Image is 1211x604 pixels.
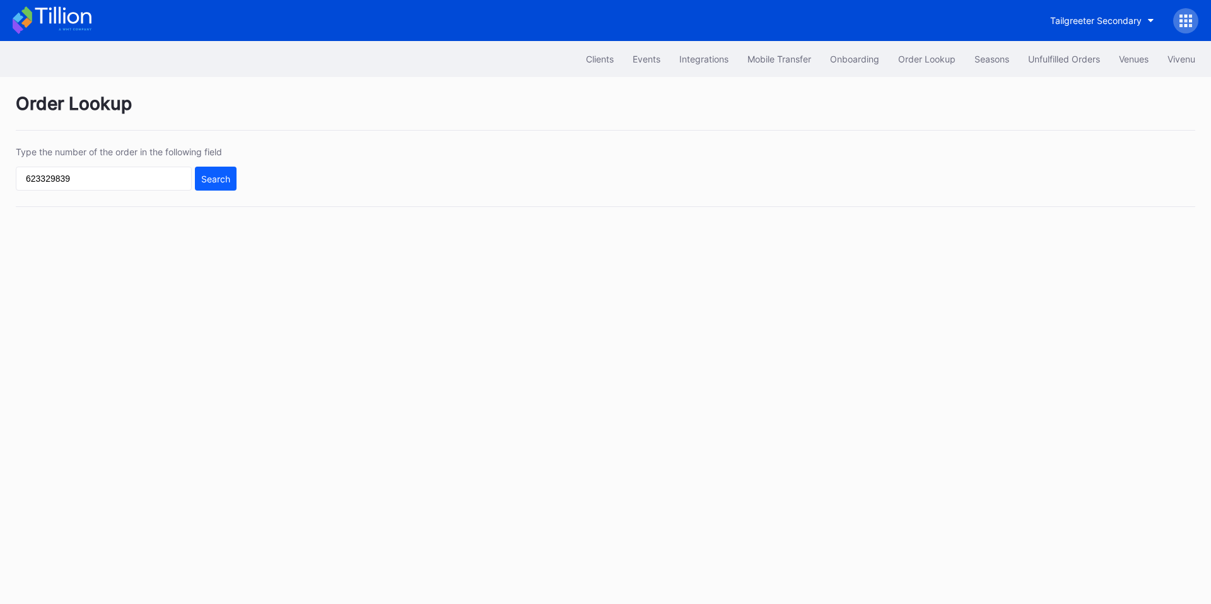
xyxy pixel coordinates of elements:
[747,54,811,64] div: Mobile Transfer
[195,167,237,191] button: Search
[16,167,192,191] input: GT59662
[738,47,821,71] button: Mobile Transfer
[1019,47,1109,71] button: Unfulfilled Orders
[974,54,1009,64] div: Seasons
[1109,47,1158,71] button: Venues
[830,54,879,64] div: Onboarding
[576,47,623,71] button: Clients
[201,174,230,184] div: Search
[670,47,738,71] button: Integrations
[898,54,956,64] div: Order Lookup
[1119,54,1149,64] div: Venues
[16,93,1195,131] div: Order Lookup
[1158,47,1205,71] button: Vivenu
[623,47,670,71] button: Events
[633,54,660,64] div: Events
[821,47,889,71] button: Onboarding
[586,54,614,64] div: Clients
[965,47,1019,71] button: Seasons
[1028,54,1100,64] div: Unfulfilled Orders
[1041,9,1164,32] button: Tailgreeter Secondary
[1050,15,1142,26] div: Tailgreeter Secondary
[16,146,237,157] div: Type the number of the order in the following field
[679,54,728,64] div: Integrations
[889,47,965,71] button: Order Lookup
[1167,54,1195,64] div: Vivenu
